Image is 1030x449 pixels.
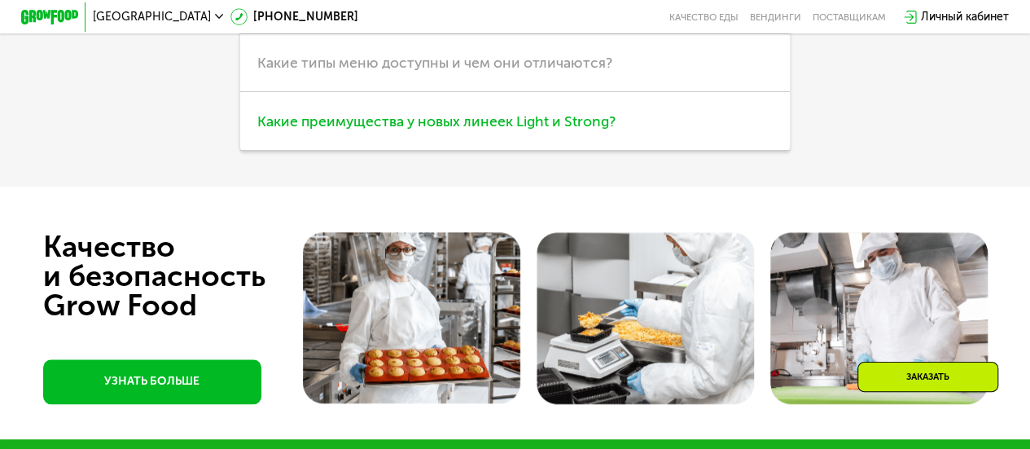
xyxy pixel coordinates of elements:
[750,11,801,23] a: Вендинги
[921,8,1009,25] div: Личный кабинет
[669,11,739,23] a: Качество еды
[813,11,886,23] div: поставщикам
[857,362,998,392] div: Заказать
[257,112,616,130] span: Какие преимущества у новых линеек Light и Strong?
[93,11,211,23] span: [GEOGRAPHIC_DATA]
[230,8,358,25] a: [PHONE_NUMBER]
[43,232,326,320] div: Качество и безопасность Grow Food
[257,54,612,72] span: Какие типы меню доступны и чем они отличаются?
[43,359,261,404] a: УЗНАТЬ БОЛЬШЕ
